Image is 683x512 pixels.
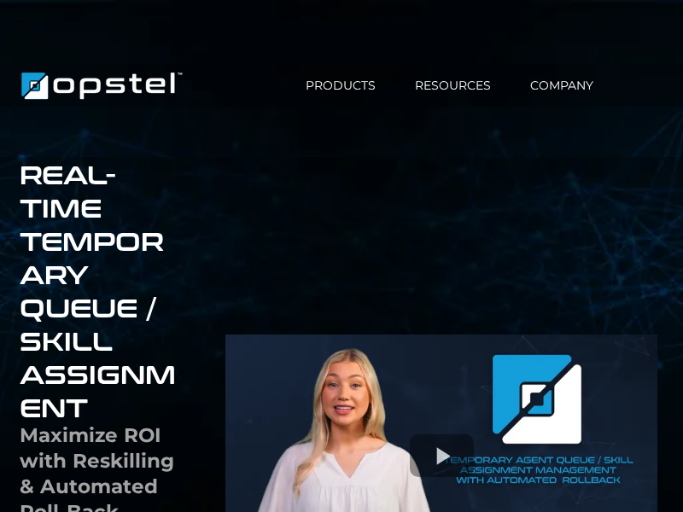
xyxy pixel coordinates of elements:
a: COMPANY [511,77,613,95]
a: https://www.opstel.com/ [17,76,187,92]
a: PRODUCTS [286,77,395,95]
h1: REAL-TIME TEMPORARY QUEUE / SKILL ASSIGNMENT [20,157,183,423]
a: RESOURCES [395,77,511,95]
img: Brand Logo [17,65,187,107]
